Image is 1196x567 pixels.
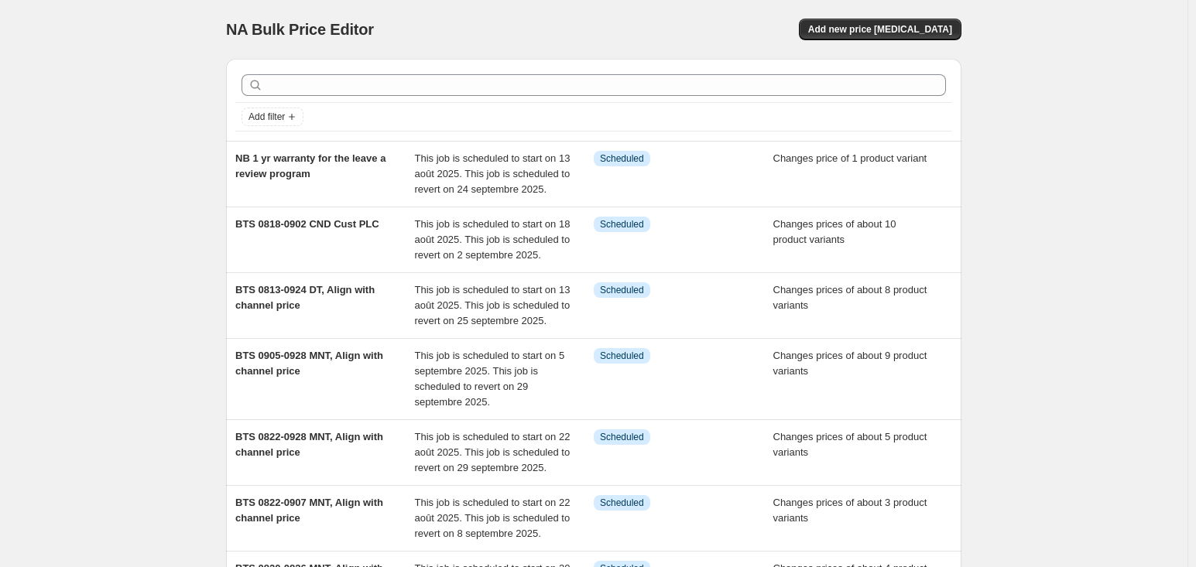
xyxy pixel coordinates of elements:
[799,19,961,40] button: Add new price [MEDICAL_DATA]
[235,497,383,524] span: BTS 0822-0907 MNT, Align with channel price
[773,350,927,377] span: Changes prices of about 9 product variants
[415,431,571,473] span: This job is scheduled to start on 22 août 2025. This job is scheduled to revert on 29 septembre 2...
[773,497,927,524] span: Changes prices of about 3 product variants
[248,111,285,123] span: Add filter
[773,284,927,311] span: Changes prices of about 8 product variants
[235,284,375,311] span: BTS 0813-0924 DT, Align with channel price
[415,350,565,408] span: This job is scheduled to start on 5 septembre 2025. This job is scheduled to revert on 29 septemb...
[600,284,644,296] span: Scheduled
[235,431,383,458] span: BTS 0822-0928 MNT, Align with channel price
[415,218,571,261] span: This job is scheduled to start on 18 août 2025. This job is scheduled to revert on 2 septembre 2025.
[808,23,952,36] span: Add new price [MEDICAL_DATA]
[600,350,644,362] span: Scheduled
[600,431,644,443] span: Scheduled
[235,350,383,377] span: BTS 0905-0928 MNT, Align with channel price
[235,218,379,230] span: BTS 0818-0902 CND Cust PLC
[226,21,374,38] span: NA Bulk Price Editor
[415,152,571,195] span: This job is scheduled to start on 13 août 2025. This job is scheduled to revert on 24 septembre 2...
[600,152,644,165] span: Scheduled
[600,497,644,509] span: Scheduled
[235,152,386,179] span: NB 1 yr warranty for the leave a review program
[773,431,927,458] span: Changes prices of about 5 product variants
[773,152,927,164] span: Changes price of 1 product variant
[415,497,571,539] span: This job is scheduled to start on 22 août 2025. This job is scheduled to revert on 8 septembre 2025.
[773,218,896,245] span: Changes prices of about 10 product variants
[415,284,571,326] span: This job is scheduled to start on 13 août 2025. This job is scheduled to revert on 25 septembre 2...
[242,108,303,126] button: Add filter
[600,218,644,231] span: Scheduled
